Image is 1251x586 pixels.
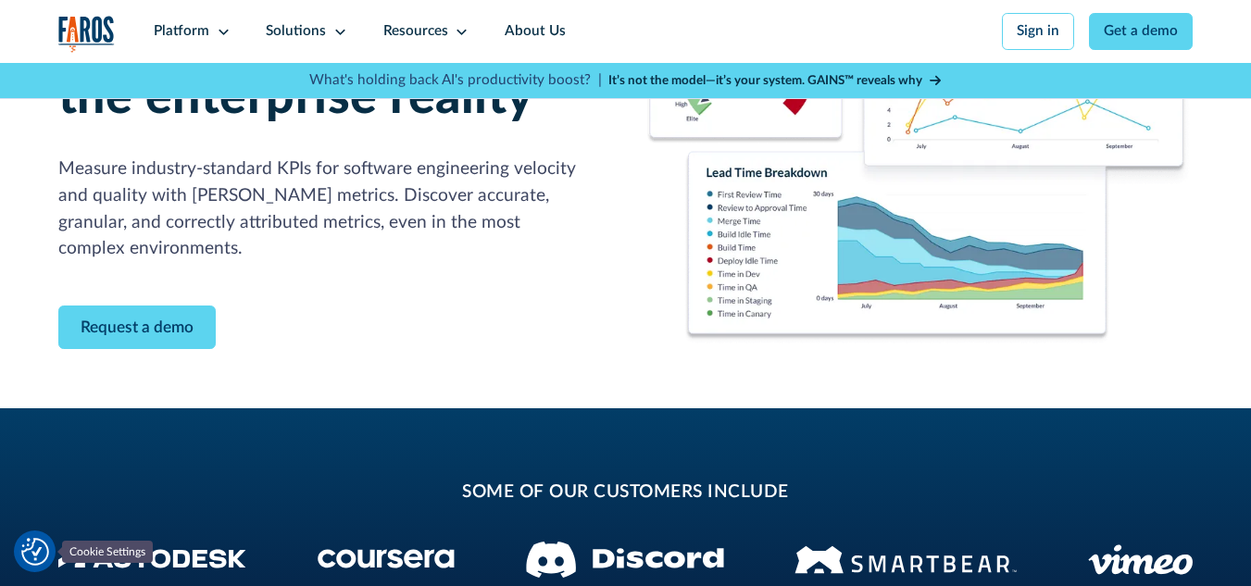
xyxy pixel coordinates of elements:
div: Solutions [266,21,326,43]
p: Measure industry-standard KPIs for software engineering velocity and quality with [PERSON_NAME] m... [58,156,605,263]
img: Vimeo logo [1088,544,1193,575]
img: Smartbear Logo [794,542,1017,577]
strong: It’s not the model—it’s your system. GAINS™ reveals why [608,74,922,87]
h2: some of our customers include [200,480,1051,506]
img: Revisit consent button [21,538,49,566]
img: Coursera Logo [318,549,455,568]
div: Resources [383,21,448,43]
a: Sign in [1002,13,1075,50]
a: Contact Modal [58,305,216,349]
button: Cookie Settings [21,538,49,566]
img: Autodesk Logo [58,549,246,568]
img: Logo of the analytics and reporting company Faros. [58,16,115,53]
a: It’s not the model—it’s your system. GAINS™ reveals why [608,71,942,90]
a: Get a demo [1089,13,1194,50]
p: What's holding back AI's productivity boost? | [309,70,602,92]
div: Platform [154,21,209,43]
a: home [58,16,115,53]
img: Discord logo [526,542,724,578]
